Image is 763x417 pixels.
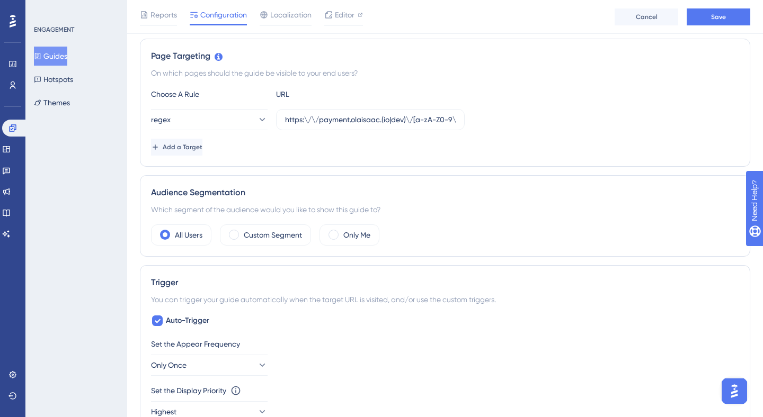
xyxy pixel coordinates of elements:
[175,229,202,241] label: All Users
[151,186,739,199] div: Audience Segmentation
[285,114,456,125] input: yourwebsite.com/path
[150,8,177,21] span: Reports
[151,293,739,306] div: You can trigger your guide automatically when the target URL is visited, and/or use the custom tr...
[151,109,268,130] button: regex
[276,88,393,101] div: URL
[34,70,73,89] button: Hotspots
[151,67,739,79] div: On which pages should the guide be visible to your end users?
[151,50,739,62] div: Page Targeting
[718,375,750,407] iframe: UserGuiding AI Assistant Launcher
[151,139,202,156] button: Add a Target
[244,229,302,241] label: Custom Segment
[270,8,312,21] span: Localization
[151,384,226,397] div: Set the Display Priority
[151,355,268,376] button: Only Once
[687,8,750,25] button: Save
[343,229,370,241] label: Only Me
[335,8,354,21] span: Editor
[34,93,70,112] button: Themes
[151,88,268,101] div: Choose A Rule
[636,13,658,21] span: Cancel
[163,143,202,151] span: Add a Target
[25,3,66,15] span: Need Help?
[151,276,739,289] div: Trigger
[151,113,171,126] span: regex
[151,359,187,371] span: Only Once
[151,338,739,350] div: Set the Appear Frequency
[711,13,726,21] span: Save
[34,25,74,34] div: ENGAGEMENT
[200,8,247,21] span: Configuration
[166,314,209,327] span: Auto-Trigger
[151,203,739,216] div: Which segment of the audience would you like to show this guide to?
[615,8,678,25] button: Cancel
[34,47,67,66] button: Guides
